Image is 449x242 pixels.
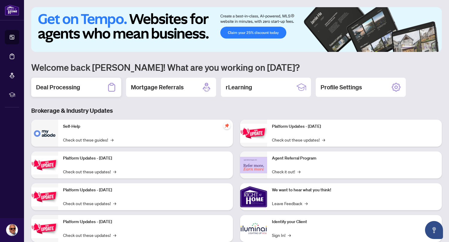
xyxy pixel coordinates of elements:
img: Platform Updates - September 16, 2025 [31,156,58,175]
h1: Welcome back [PERSON_NAME]! What are you working on [DATE]? [31,61,442,73]
button: 4 [424,46,426,48]
span: → [297,168,300,175]
img: Profile Icon [6,224,18,236]
img: Agent Referral Program [240,157,267,173]
button: 5 [429,46,431,48]
span: pushpin [223,122,231,129]
a: Check out these updates!→ [63,232,116,238]
p: Agent Referral Program [272,155,437,162]
a: Check out these updates!→ [63,200,116,207]
button: 2 [414,46,417,48]
img: Self-Help [31,120,58,147]
span: → [322,136,325,143]
span: → [110,136,113,143]
p: Self-Help [63,123,228,130]
a: Check out these guides!→ [63,136,113,143]
img: Identify your Client [240,215,267,242]
span: → [113,200,116,207]
span: → [113,168,116,175]
a: Check out these updates!→ [63,168,116,175]
a: Leave Feedback→ [272,200,308,207]
p: Platform Updates - [DATE] [272,123,437,130]
button: 6 [433,46,436,48]
img: logo [5,4,19,16]
p: Platform Updates - [DATE] [63,219,228,225]
img: Platform Updates - July 8, 2025 [31,219,58,238]
p: Platform Updates - [DATE] [63,155,228,162]
button: 3 [419,46,421,48]
p: Platform Updates - [DATE] [63,187,228,193]
h2: rLearning [226,83,252,91]
p: Identify your Client [272,219,437,225]
a: Check it out!→ [272,168,300,175]
img: Platform Updates - June 23, 2025 [240,124,267,143]
img: We want to hear what you think! [240,183,267,210]
h3: Brokerage & Industry Updates [31,106,442,115]
h2: Mortgage Referrals [131,83,184,91]
p: We want to hear what you think! [272,187,437,193]
img: Platform Updates - July 21, 2025 [31,187,58,206]
span: → [288,232,291,238]
span: → [113,232,116,238]
h2: Profile Settings [321,83,362,91]
img: Slide 0 [31,7,442,52]
a: Check out these updates!→ [272,136,325,143]
h2: Deal Processing [36,83,80,91]
span: → [305,200,308,207]
button: 1 [402,46,412,48]
button: Open asap [425,221,443,239]
a: Sign In!→ [272,232,291,238]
